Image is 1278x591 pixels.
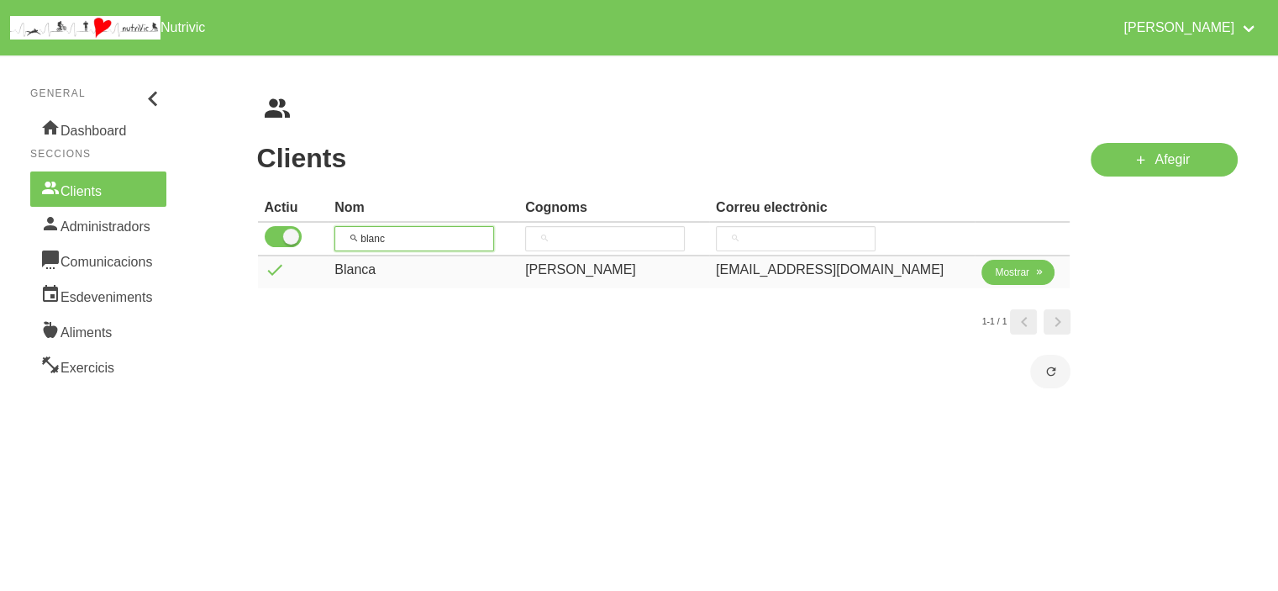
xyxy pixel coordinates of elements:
[30,111,166,146] a: Dashboard
[981,260,1054,292] a: Mostrar
[30,207,166,242] a: Administradors
[30,277,166,313] a: Esdeveniments
[30,86,166,101] p: General
[30,313,166,348] a: Aliments
[30,242,166,277] a: Comunicacions
[265,198,322,218] div: Actiu
[716,260,968,280] div: [EMAIL_ADDRESS][DOMAIN_NAME]
[10,16,160,40] img: company_logo
[30,171,166,207] a: Clients
[257,143,1071,173] h1: Clients
[1044,309,1070,335] a: Page 2.
[1113,7,1268,49] a: [PERSON_NAME]
[982,315,1007,329] small: 1-1 / 1
[30,348,166,383] a: Exercicis
[525,198,702,218] div: Cognoms
[1010,309,1037,335] a: Page 0.
[334,198,512,218] div: Nom
[995,265,1029,280] span: Mostrar
[257,96,1239,123] nav: breadcrumbs
[981,260,1054,285] button: Mostrar
[1091,143,1238,177] a: Afegir
[525,260,702,280] div: [PERSON_NAME]
[30,146,166,161] p: Seccions
[334,260,512,280] div: Blanca
[716,198,968,218] div: Correu electrònic
[1154,150,1190,170] span: Afegir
